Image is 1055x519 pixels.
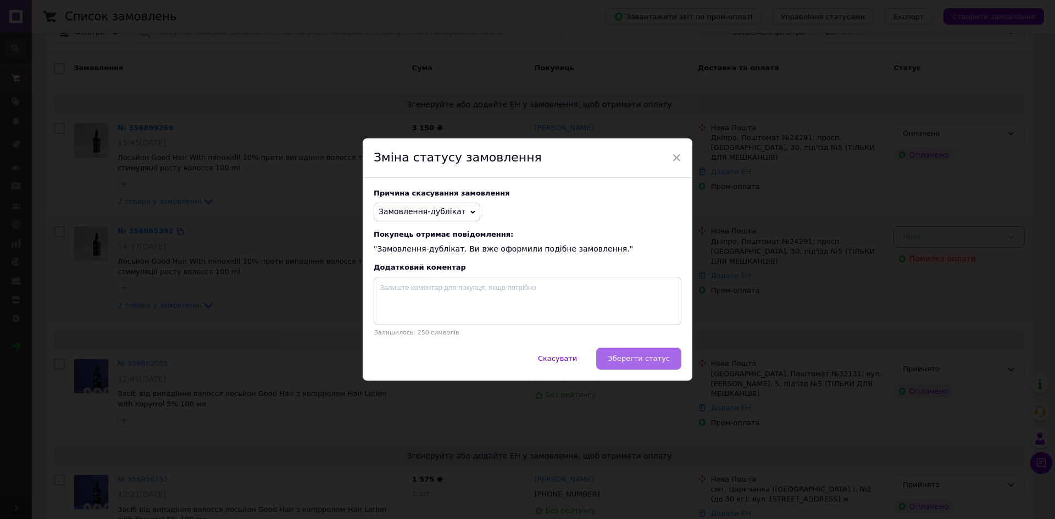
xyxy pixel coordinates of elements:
div: "Замовлення-дублікат. Ви вже оформили подібне замовлення." [374,230,681,255]
span: Покупець отримає повідомлення: [374,230,681,238]
button: Скасувати [526,348,588,370]
span: Зберегти статус [608,354,670,362]
div: Додатковий коментар [374,263,681,271]
div: Причина скасування замовлення [374,189,681,197]
span: × [671,148,681,167]
button: Зберегти статус [596,348,681,370]
div: Зміна статусу замовлення [363,138,692,178]
span: Скасувати [538,354,577,362]
span: Замовлення-дублікат [379,207,466,216]
p: Залишилось: 250 символів [374,329,681,336]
